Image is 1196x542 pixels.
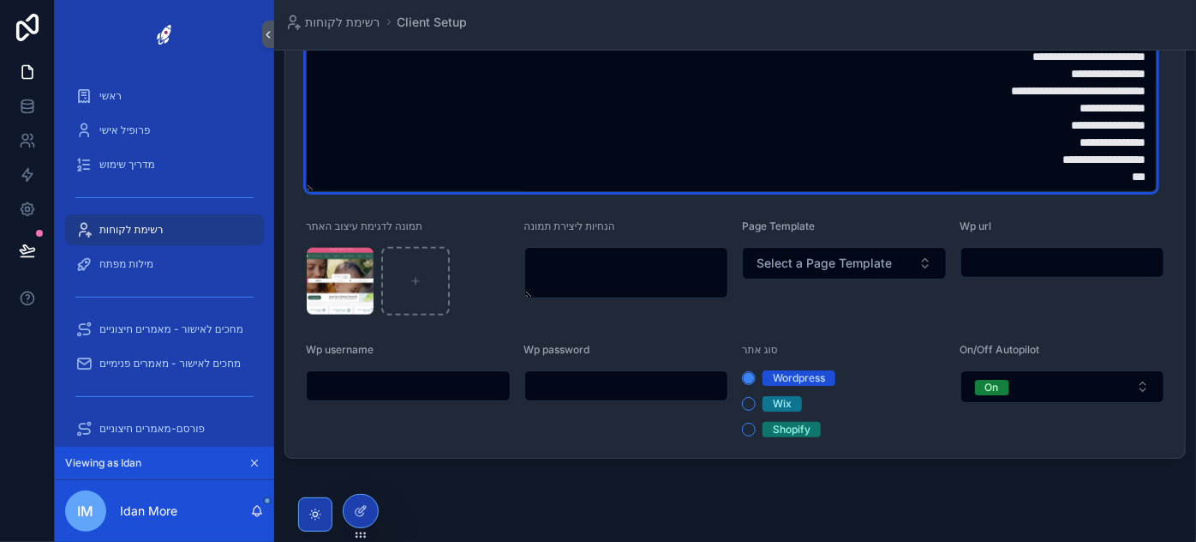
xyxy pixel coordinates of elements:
[960,343,1040,356] span: On/Off Autopilot
[99,123,150,137] span: פרופיל אישי
[65,149,264,180] a: מדריך שימוש
[65,214,264,245] a: רשימת לקוחות
[65,115,264,146] a: פרופיל אישי
[756,255,892,272] span: Select a Page Template
[65,249,264,280] a: מילות מפתח
[985,380,999,395] div: On
[99,257,153,271] span: מילות מפתח
[99,322,243,336] span: מחכים לאישור - מאמרים חיצוניים
[78,501,94,521] span: IM
[148,21,181,48] img: App logo
[284,14,380,31] a: רשימת לקוחות
[99,357,241,370] span: מחכים לאישור - מאמרים פנימיים
[398,14,468,31] a: Client Setup
[742,220,815,232] span: Page Template
[99,158,155,172] span: מדריך שימוש
[524,220,615,232] span: הנחיות ליצירת תמונה
[65,348,264,379] a: מחכים לאישור - מאמרים פנימיים
[742,343,778,356] span: סוג אתר
[960,370,1165,403] button: Select Button
[99,422,205,436] span: פורסם-מאמרים חיצוניים
[773,422,810,437] div: Shopify
[99,89,122,103] span: ראשי
[306,343,374,356] span: Wp username
[742,247,947,280] button: Select Button
[960,220,992,232] span: Wp url
[305,14,380,31] span: רשימת לקוחות
[55,69,274,447] div: scrollable content
[306,220,422,232] span: תמונה לדגימת עיצוב האתר
[773,396,792,412] div: Wix
[65,413,264,444] a: פורסם-מאמרים חיצוניים
[99,223,164,237] span: רשימת לקוחות
[120,503,177,520] p: Idan More
[524,343,590,356] span: Wp password
[773,370,825,386] div: Wordpress
[65,81,264,111] a: ראשי
[65,456,141,470] span: Viewing as Idan
[65,314,264,345] a: מחכים לאישור - מאמרים חיצוניים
